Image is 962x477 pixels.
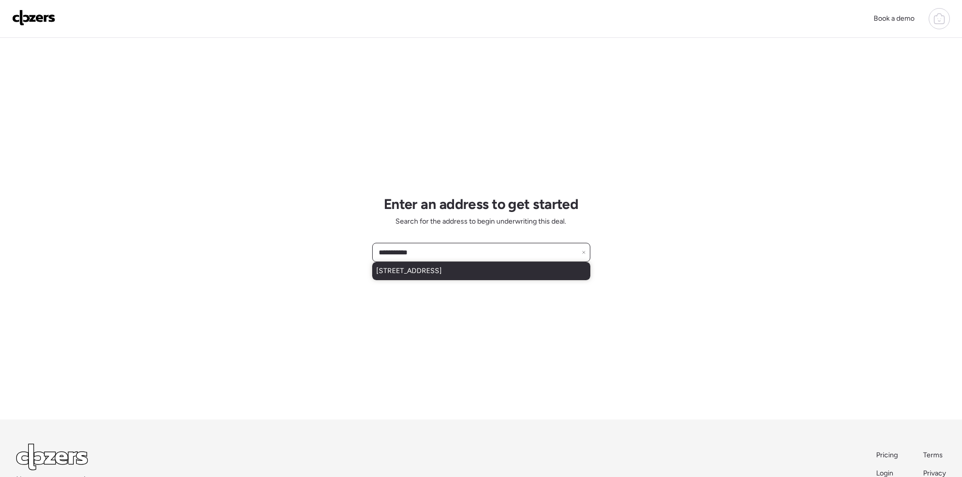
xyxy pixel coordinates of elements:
[376,266,442,276] span: [STREET_ADDRESS]
[384,195,579,213] h1: Enter an address to get started
[923,450,946,460] a: Terms
[874,14,915,23] span: Book a demo
[876,451,898,459] span: Pricing
[12,10,56,26] img: Logo
[395,217,566,227] span: Search for the address to begin underwriting this deal.
[923,451,943,459] span: Terms
[876,450,899,460] a: Pricing
[16,444,88,470] img: Logo Light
